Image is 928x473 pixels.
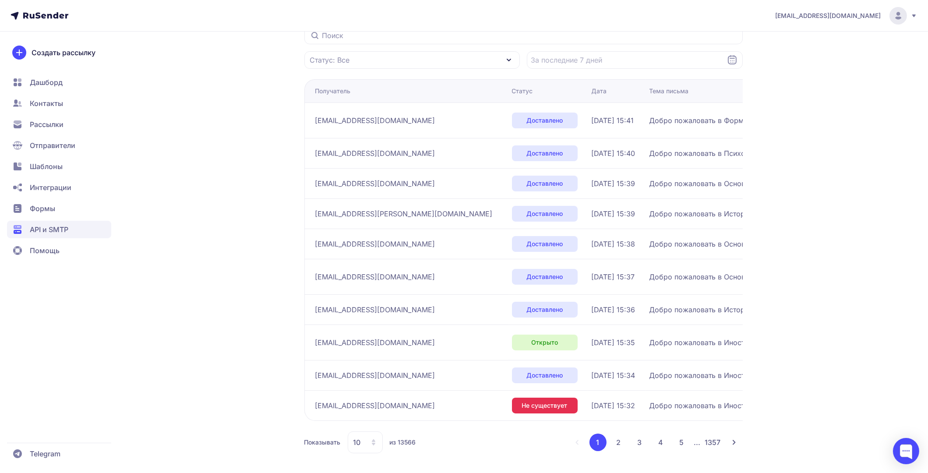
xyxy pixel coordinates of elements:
span: Доставлено [526,179,563,188]
span: [EMAIL_ADDRESS][DOMAIN_NAME] [315,304,435,315]
span: Добро пожаловать в Иностранный язык 1435 (2) (25/26) [649,337,847,348]
span: Добро пожаловать в Основы фильмопроизводства: техника и технология 1435 (25/26) [649,178,868,189]
span: [DATE] 15:34 [592,370,635,381]
span: 10 [353,437,361,448]
span: [EMAIL_ADDRESS][PERSON_NAME][DOMAIN_NAME] [315,208,493,219]
span: из 13566 [390,438,416,447]
span: [DATE] 15:38 [592,239,635,249]
span: [DATE] 15:40 [592,148,635,159]
span: Доставлено [526,305,563,314]
span: [EMAIL_ADDRESS][DOMAIN_NAME] [315,400,435,411]
span: Показывать [304,438,341,447]
span: [DATE] 15:39 [592,178,635,189]
span: [DATE] 15:39 [592,208,635,219]
div: Получатель [315,87,351,95]
span: Доставлено [526,371,563,380]
button: 3 [631,434,649,451]
span: Добро пожаловать в Иностранный язык 1435 (1) (25/26) [649,370,846,381]
span: [EMAIL_ADDRESS][DOMAIN_NAME] [315,115,435,126]
input: Datepicker input [527,51,743,69]
div: Статус [512,87,533,95]
span: [EMAIL_ADDRESS][DOMAIN_NAME] [775,11,881,20]
span: Создать рассылку [32,47,95,58]
span: Доставлено [526,116,563,125]
span: Интеграции [30,182,71,193]
span: Добро пожаловать в Психология и педагогика (25/26) [649,148,840,159]
span: Добро пожаловать в Форматы и жанры в кино (25/26) [649,115,840,126]
span: Добро пожаловать в История отечественной и зарубежной литературы 1435 (25/26) [649,208,868,219]
input: Поиск [304,27,743,44]
span: Открыто [531,338,558,347]
span: [EMAIL_ADDRESS][DOMAIN_NAME] [315,178,435,189]
button: 4 [652,434,670,451]
span: Шаблоны [30,161,63,172]
span: [DATE] 15:32 [592,400,635,411]
span: [DATE] 15:37 [592,272,635,282]
span: Добро пожаловать в Иностранный язык 1434 (1), 1425 (25/26) [649,400,866,411]
span: [EMAIL_ADDRESS][DOMAIN_NAME] [315,272,435,282]
span: [EMAIL_ADDRESS][DOMAIN_NAME] [315,239,435,249]
span: Добро пожаловать в История и теория музыки 1435 (25/26) [649,304,859,315]
span: Рассылки [30,119,64,130]
a: Telegram [7,445,111,462]
span: [DATE] 15:36 [592,304,635,315]
button: 2 [610,434,628,451]
button: 5 [673,434,691,451]
span: [DATE] 15:35 [592,337,635,348]
span: Добро пожаловать в Основы менеджмента 1435 (25/26) [649,239,847,249]
span: Доставлено [526,209,563,218]
span: Доставлено [526,272,563,281]
span: Доставлено [526,149,563,158]
div: Дата [592,87,607,95]
span: ... [694,438,701,447]
span: Формы [30,203,55,214]
span: Добро пожаловать в Основы государственной культурной политики Российской Федерации 1435 (25/26) [649,272,868,282]
span: API и SMTP [30,224,68,235]
span: Telegram [30,448,60,459]
span: Помощь [30,245,60,256]
span: Доставлено [526,240,563,248]
span: Отправители [30,140,75,151]
div: Тема письма [649,87,689,95]
span: Статус: Все [310,55,350,65]
span: [EMAIL_ADDRESS][DOMAIN_NAME] [315,337,435,348]
span: Дашборд [30,77,63,88]
span: [EMAIL_ADDRESS][DOMAIN_NAME] [315,370,435,381]
button: 1357 [704,434,722,451]
span: Контакты [30,98,63,109]
span: [DATE] 15:41 [592,115,634,126]
span: [EMAIL_ADDRESS][DOMAIN_NAME] [315,148,435,159]
button: 1 [589,434,607,451]
span: Не существует [522,401,568,410]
